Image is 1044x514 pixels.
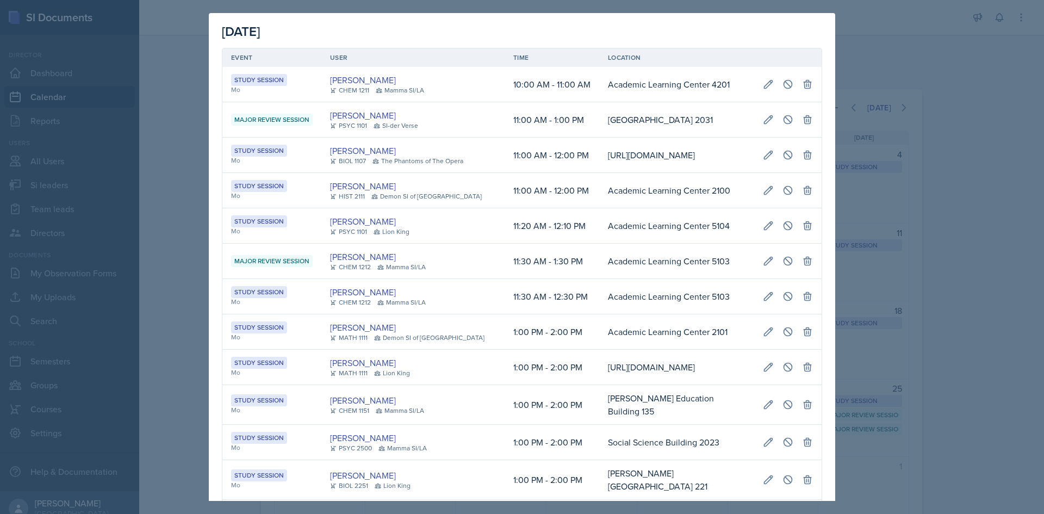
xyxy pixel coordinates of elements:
div: Mo [231,405,313,415]
div: The Phantoms of The Opera [372,156,463,166]
td: 11:20 AM - 12:10 PM [505,208,599,244]
td: [GEOGRAPHIC_DATA] 2031 [599,102,754,138]
div: Study Session [231,469,287,481]
div: CHEM 1151 [330,406,369,416]
div: Mo [231,297,313,307]
td: Academic Learning Center 5103 [599,279,754,314]
div: Study Session [231,286,287,298]
a: [PERSON_NAME] [330,321,396,334]
div: Mo [231,480,313,490]
div: SI-der Verse [374,121,418,131]
td: Academic Learning Center 5103 [599,244,754,279]
div: Mo [231,332,313,342]
div: Study Session [231,145,287,157]
td: 1:00 PM - 2:00 PM [505,385,599,425]
div: CHEM 1212 [330,298,371,307]
div: Major Review Session [231,255,313,267]
div: Major Review Session [231,114,313,126]
div: Mo [231,368,313,377]
div: Lion King [374,227,409,237]
div: Mo [231,443,313,453]
div: Lion King [375,481,411,491]
td: [PERSON_NAME][GEOGRAPHIC_DATA] 221 [599,460,754,500]
td: 1:00 PM - 2:00 PM [505,460,599,500]
th: Location [599,48,754,67]
div: HIST 2111 [330,191,365,201]
div: [DATE] [222,22,822,41]
td: Academic Learning Center 5104 [599,208,754,244]
div: BIOL 1107 [330,156,366,166]
td: 11:00 AM - 1:00 PM [505,102,599,138]
td: 11:30 AM - 1:30 PM [505,244,599,279]
td: Academic Learning Center 2101 [599,314,754,350]
div: PSYC 1101 [330,121,367,131]
div: CHEM 1212 [330,262,371,272]
a: [PERSON_NAME] [330,431,396,444]
div: Mamma SI/LA [377,298,426,307]
div: Mo [231,191,313,201]
a: [PERSON_NAME] [330,286,396,299]
a: [PERSON_NAME] [330,215,396,228]
div: Demon SI of [GEOGRAPHIC_DATA] [374,333,484,343]
td: [URL][DOMAIN_NAME] [599,138,754,173]
a: [PERSON_NAME] [330,179,396,193]
a: [PERSON_NAME] [330,394,396,407]
a: [PERSON_NAME] [330,356,396,369]
td: Academic Learning Center 4201 [599,67,754,102]
div: BIOL 2251 [330,481,368,491]
td: [URL][DOMAIN_NAME] [599,350,754,385]
div: Demon SI of [GEOGRAPHIC_DATA] [371,191,482,201]
div: Mamma SI/LA [376,85,424,95]
a: [PERSON_NAME] [330,469,396,482]
div: Mo [231,85,313,95]
td: 11:30 AM - 12:30 PM [505,279,599,314]
td: Academic Learning Center 2100 [599,173,754,208]
div: PSYC 1101 [330,227,367,237]
td: 1:00 PM - 2:00 PM [505,425,599,460]
div: Mo [231,156,313,165]
div: Mamma SI/LA [377,262,426,272]
div: PSYC 2500 [330,443,372,453]
div: CHEM 1211 [330,85,369,95]
div: MATH 1111 [330,333,368,343]
div: Study Session [231,215,287,227]
td: 10:00 AM - 11:00 AM [505,67,599,102]
td: Social Science Building 2023 [599,425,754,460]
div: Mo [231,226,313,236]
th: Time [505,48,599,67]
div: Study Session [231,321,287,333]
a: [PERSON_NAME] [330,144,396,157]
a: [PERSON_NAME] [330,109,396,122]
a: [PERSON_NAME] [330,73,396,86]
div: Mamma SI/LA [378,443,427,453]
th: Event [222,48,321,67]
a: [PERSON_NAME] [330,250,396,263]
div: Study Session [231,74,287,86]
td: 1:00 PM - 2:00 PM [505,314,599,350]
td: 1:00 PM - 2:00 PM [505,350,599,385]
div: MATH 1111 [330,368,368,378]
td: 11:00 AM - 12:00 PM [505,173,599,208]
div: Study Session [231,180,287,192]
div: Mamma SI/LA [376,406,424,416]
div: Lion King [374,368,410,378]
th: User [321,48,505,67]
div: Study Session [231,394,287,406]
div: Study Session [231,432,287,444]
td: [PERSON_NAME] Education Building 135 [599,385,754,425]
div: Study Session [231,357,287,369]
td: 11:00 AM - 12:00 PM [505,138,599,173]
